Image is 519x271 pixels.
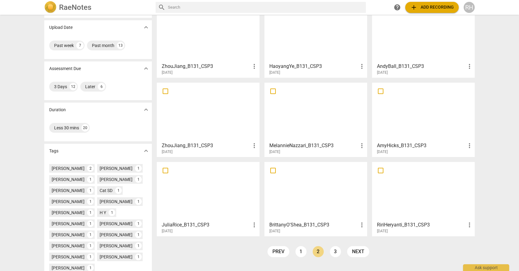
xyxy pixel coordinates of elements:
[135,198,142,205] div: 1
[142,24,150,31] span: expand_more
[410,4,418,11] span: add
[52,221,85,227] div: [PERSON_NAME]
[92,42,114,49] div: Past month
[85,84,95,90] div: Later
[59,3,91,12] h2: RaeNotes
[269,221,358,229] h3: BrittanyO'Shea_B131_CSP3
[141,146,151,155] button: Show more
[135,220,142,227] div: 1
[405,2,459,13] button: Upload
[410,4,454,11] span: Add recording
[135,242,142,249] div: 1
[100,254,133,260] div: [PERSON_NAME]
[159,85,257,154] a: ZhouJiang_B131_CSP3[DATE]
[269,70,280,75] span: [DATE]
[141,64,151,73] button: Show more
[87,209,94,216] div: 1
[100,232,133,238] div: [PERSON_NAME]
[159,6,257,75] a: ZhouJiang_B131_CSP3[DATE]
[162,142,251,149] h3: ZhouJiang_B131_CSP3
[269,142,358,149] h3: MelannieNazzari_B131_CSP3
[466,63,473,70] span: more_vert
[269,63,358,70] h3: HaoyangYe_B131_CSP3
[374,164,473,234] a: RiriHeryanti_B131_CSP3[DATE]
[135,231,142,238] div: 1
[69,83,77,90] div: 12
[377,221,466,229] h3: RiriHeryanti_B131_CSP3
[466,221,473,229] span: more_vert
[135,165,142,172] div: 1
[54,84,67,90] div: 3 Days
[374,85,473,154] a: AmyHicks_B131_CSP3[DATE]
[141,23,151,32] button: Show more
[49,65,81,72] p: Assessment Due
[100,176,133,183] div: [PERSON_NAME]
[267,164,365,234] a: BrittanyO'Shea_B131_CSP3[DATE]
[117,42,124,49] div: 13
[87,242,94,249] div: 1
[52,198,85,205] div: [PERSON_NAME]
[52,187,85,194] div: [PERSON_NAME]
[377,63,466,70] h3: AndyBall_B131_CSP3
[142,106,150,113] span: expand_more
[141,105,151,114] button: Show more
[330,246,341,257] a: Page 3
[267,6,365,75] a: HaoyangYe_B131_CSP3[DATE]
[52,243,85,249] div: [PERSON_NAME]
[100,243,133,249] div: [PERSON_NAME]
[52,165,85,171] div: [PERSON_NAME]
[52,265,85,271] div: [PERSON_NAME]
[87,176,94,183] div: 1
[87,220,94,227] div: 1
[49,24,73,31] p: Upload Date
[162,229,172,234] span: [DATE]
[158,4,165,11] span: search
[115,187,122,194] div: 1
[251,63,258,70] span: more_vert
[87,231,94,238] div: 1
[135,176,142,183] div: 1
[52,210,85,216] div: [PERSON_NAME]
[52,254,85,260] div: [PERSON_NAME]
[100,221,133,227] div: [PERSON_NAME]
[52,176,85,183] div: [PERSON_NAME]
[377,229,388,234] span: [DATE]
[100,198,133,205] div: [PERSON_NAME]
[464,2,475,13] button: RH
[162,221,251,229] h3: JuliaRice_B131_CSP3
[358,221,366,229] span: more_vert
[87,253,94,260] div: 1
[377,142,466,149] h3: AmyHicks_B131_CSP3
[49,107,66,113] p: Duration
[100,165,133,171] div: [PERSON_NAME]
[76,42,84,49] div: 7
[162,70,172,75] span: [DATE]
[466,142,473,149] span: more_vert
[347,246,369,257] a: next
[142,147,150,155] span: expand_more
[394,4,401,11] span: help
[251,221,258,229] span: more_vert
[98,83,105,90] div: 6
[135,253,142,260] div: 1
[374,6,473,75] a: AndyBall_B131_CSP3[DATE]
[313,246,324,257] a: Page 2 is your current page
[463,264,509,271] div: Ask support
[358,142,366,149] span: more_vert
[87,198,94,205] div: 1
[44,1,151,14] a: LogoRaeNotes
[54,125,79,131] div: Less 30 mins
[49,148,58,154] p: Tags
[267,85,365,154] a: MelannieNazzari_B131_CSP3[DATE]
[100,187,113,194] div: Cat SD
[162,149,172,155] span: [DATE]
[109,209,115,216] div: 1
[162,63,251,70] h3: ZhouJiang_B131_CSP3
[52,232,85,238] div: [PERSON_NAME]
[269,149,280,155] span: [DATE]
[392,2,403,13] a: Help
[44,1,57,14] img: Logo
[377,70,388,75] span: [DATE]
[358,63,366,70] span: more_vert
